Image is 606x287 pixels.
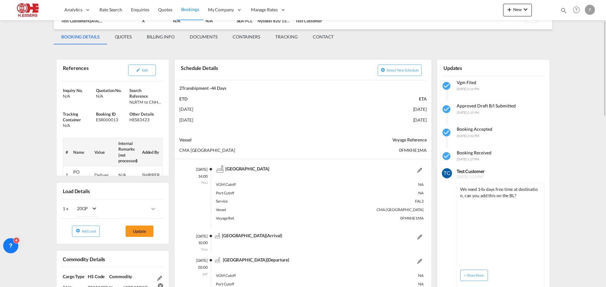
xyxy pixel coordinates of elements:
p: [DATE] [186,258,208,263]
span: Tracking Container [63,112,81,122]
span: ROTTERDAM [225,166,269,171]
span: Add Load [82,229,96,233]
td: SHIPPER [140,166,163,184]
md-icon: icon-checkbox-marked-circle [442,104,452,114]
div: Test Customer [61,18,103,24]
span: [GEOGRAPHIC_DATA] [222,232,266,238]
p: Vessel [179,137,303,143]
div: References [61,62,111,78]
span: IQATALYST EXPORT [87,18,119,23]
p: THU [186,181,208,185]
span: PORT KLANG [223,257,267,262]
div: Updates [442,62,492,73]
p: THU [186,247,208,252]
div: Commodity Details [61,253,111,264]
div: 0FMKHE1MA [320,214,424,223]
md-icon: icon-checkbox-marked-circle [442,81,452,91]
div: N/A [96,93,128,99]
md-icon: Edit Details [417,235,422,239]
p: SAT [186,272,208,276]
td: 1 [63,166,71,184]
p: 14:00 [186,174,208,179]
md-pagination-wrapper: Use the left and right arrow keys to navigate between tabs [54,29,341,44]
body: Editor, editor2 [6,6,96,13]
div: VGM Cutoff [216,181,320,189]
span: Quotes [158,7,172,12]
md-icon: icon-plus 400-fg [506,6,513,13]
div: SEA-FCL [237,18,252,24]
md-icon: icon-checkbox-marked-circle [442,151,452,161]
div: Schedule Details [179,62,302,77]
div: Deliverynr 80001127 [94,172,113,178]
th: # [63,138,71,166]
div: N/A [118,172,137,178]
p: CMA [GEOGRAPHIC_DATA] [179,147,303,153]
div: 2Transhipment - [179,85,427,91]
div: F [585,5,595,15]
md-tab-item: CONTACT [305,29,341,44]
div: HES83423 [129,117,161,123]
md-select: Choose [68,201,103,217]
th: Name [71,138,92,166]
th: Internal Remarks (not processed) [116,138,139,166]
span: Other Details [129,112,154,117]
div: 1 x [63,201,113,217]
span: Quotation No. [96,88,122,93]
md-icon: icon-flickr-after [205,165,213,173]
button: Update [126,226,153,237]
div: N/A [173,18,200,24]
span: [DATE] 2:16 PM [457,87,479,91]
span: Bookings [181,7,199,12]
div: Nysosel 820 150KG [258,18,290,24]
p: Voyage Reference [303,137,427,143]
span: Cargo Type [63,274,84,279]
span: (Arrival) [266,232,282,238]
div: ESR000013 [96,117,128,123]
div: icon-magnify [560,7,567,16]
div: Test Customer [295,18,322,24]
p: [DATE] [186,167,208,172]
md-icon: icons/ic_keyboard_arrow_right_black_24px.svg [149,205,157,213]
span: 44 Days [211,85,226,91]
button: icon-plus-circleAdd Load [72,226,100,237]
md-tab-item: CONTAINERS [225,29,268,44]
div: NA [320,189,424,198]
div: VGM Cutoff [216,272,320,280]
div: CMA [GEOGRAPHIC_DATA] [320,206,424,214]
div: NA [320,272,424,280]
img: 690005f0ba9d11ee90968bb23dcea500.JPG [9,3,52,17]
span: HS Code [88,274,104,279]
md-icon: icon-flickr-after [205,232,213,240]
md-icon: icon-magnify [560,7,567,14]
button: icon-plus-circleSelect new schedule [378,65,422,76]
div: Help [571,4,585,16]
span: Rate Search [99,7,122,12]
span: Booking Received [457,150,491,155]
span: [DATE] 2:02 PM [457,134,479,138]
button: + Show More [460,270,488,281]
p: [DATE] [179,117,303,123]
div: NA [320,181,424,189]
p: 10:00 [186,240,208,246]
div: FAL3 [320,197,424,206]
md-icon: icon-flickr-after [205,256,213,264]
md-icon: Edit [157,276,162,281]
span: Inquiry No. [63,88,83,93]
th: Added By [140,138,163,166]
md-tab-item: TRACKING [268,29,305,44]
md-icon: icon-pencil [136,68,140,72]
md-icon: icon-plus-circle [76,228,80,233]
span: Booking Accepted [457,126,492,132]
th: Value [92,138,116,166]
span: Enquiries [131,7,149,12]
md-icon: icon-chevron-down [522,6,529,13]
p: 0FMKHE1MA [303,147,427,153]
span: [DATE] 2:15 PM [457,111,479,114]
span: (departure) [267,257,289,262]
div: Voyage Ref. [216,214,320,223]
div: N/A [205,18,232,24]
span: Analytics [64,7,82,13]
md-icon: Edit Details [417,168,422,173]
md-icon: Edit Details [417,259,422,264]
